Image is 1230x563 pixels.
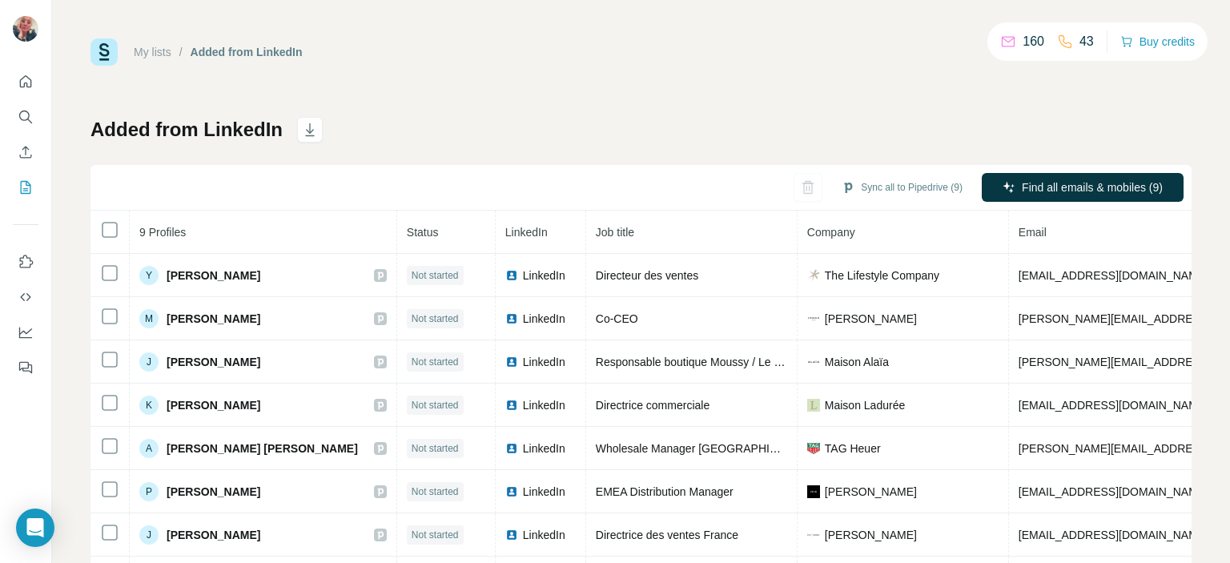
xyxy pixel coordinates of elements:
[139,525,159,545] div: J
[807,485,820,498] img: company-logo
[505,226,548,239] span: LinkedIn
[167,354,260,370] span: [PERSON_NAME]
[191,44,303,60] div: Added from LinkedIn
[1120,30,1195,53] button: Buy credits
[807,269,820,282] img: company-logo
[167,484,260,500] span: [PERSON_NAME]
[90,38,118,66] img: Surfe Logo
[825,440,881,456] span: TAG Heuer
[1019,226,1047,239] span: Email
[523,311,565,327] span: LinkedIn
[139,352,159,372] div: J
[412,528,459,542] span: Not started
[523,354,565,370] span: LinkedIn
[807,529,820,541] img: company-logo
[807,356,820,368] img: company-logo
[596,312,638,325] span: Co-CEO
[505,312,518,325] img: LinkedIn logo
[596,226,634,239] span: Job title
[523,484,565,500] span: LinkedIn
[505,442,518,455] img: LinkedIn logo
[807,399,820,412] img: company-logo
[13,353,38,382] button: Feedback
[139,226,186,239] span: 9 Profiles
[825,397,905,413] span: Maison Ladurée
[139,439,159,458] div: A
[505,529,518,541] img: LinkedIn logo
[825,527,917,543] span: [PERSON_NAME]
[412,355,459,369] span: Not started
[13,16,38,42] img: Avatar
[807,312,820,325] img: company-logo
[1019,529,1208,541] span: [EMAIL_ADDRESS][DOMAIN_NAME]
[167,440,358,456] span: [PERSON_NAME] [PERSON_NAME]
[523,267,565,284] span: LinkedIn
[167,527,260,543] span: [PERSON_NAME]
[1019,399,1208,412] span: [EMAIL_ADDRESS][DOMAIN_NAME]
[1019,269,1208,282] span: [EMAIL_ADDRESS][DOMAIN_NAME]
[523,527,565,543] span: LinkedIn
[90,117,283,143] h1: Added from LinkedIn
[139,266,159,285] div: Y
[13,103,38,131] button: Search
[825,354,889,370] span: Maison Alaïa
[407,226,439,239] span: Status
[523,440,565,456] span: LinkedIn
[596,529,738,541] span: Directrice des ventes France
[134,46,171,58] a: My lists
[167,397,260,413] span: [PERSON_NAME]
[412,398,459,412] span: Not started
[825,267,939,284] span: The Lifestyle Company
[13,173,38,202] button: My lists
[412,312,459,326] span: Not started
[13,247,38,276] button: Use Surfe on LinkedIn
[167,267,260,284] span: [PERSON_NAME]
[825,311,917,327] span: [PERSON_NAME]
[412,268,459,283] span: Not started
[596,485,734,498] span: EMEA Distribution Manager
[505,269,518,282] img: LinkedIn logo
[596,269,698,282] span: Directeur des ventes
[982,173,1184,202] button: Find all emails & mobiles (9)
[13,67,38,96] button: Quick start
[139,396,159,415] div: K
[523,397,565,413] span: LinkedIn
[1022,179,1163,195] span: Find all emails & mobiles (9)
[16,509,54,547] div: Open Intercom Messenger
[505,399,518,412] img: LinkedIn logo
[1019,485,1208,498] span: [EMAIL_ADDRESS][DOMAIN_NAME]
[13,283,38,312] button: Use Surfe API
[412,441,459,456] span: Not started
[13,318,38,347] button: Dashboard
[139,482,159,501] div: P
[807,226,855,239] span: Company
[807,442,820,455] img: company-logo
[412,485,459,499] span: Not started
[1023,32,1044,51] p: 160
[596,442,935,455] span: Wholesale Manager [GEOGRAPHIC_DATA]/[GEOGRAPHIC_DATA]
[830,175,974,199] button: Sync all to Pipedrive (9)
[596,356,834,368] span: Responsable boutique Moussy / Le Bon Marche
[139,309,159,328] div: M
[179,44,183,60] li: /
[1079,32,1094,51] p: 43
[13,138,38,167] button: Enrich CSV
[505,356,518,368] img: LinkedIn logo
[825,484,917,500] span: [PERSON_NAME]
[505,485,518,498] img: LinkedIn logo
[596,399,709,412] span: Directrice commerciale
[167,311,260,327] span: [PERSON_NAME]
